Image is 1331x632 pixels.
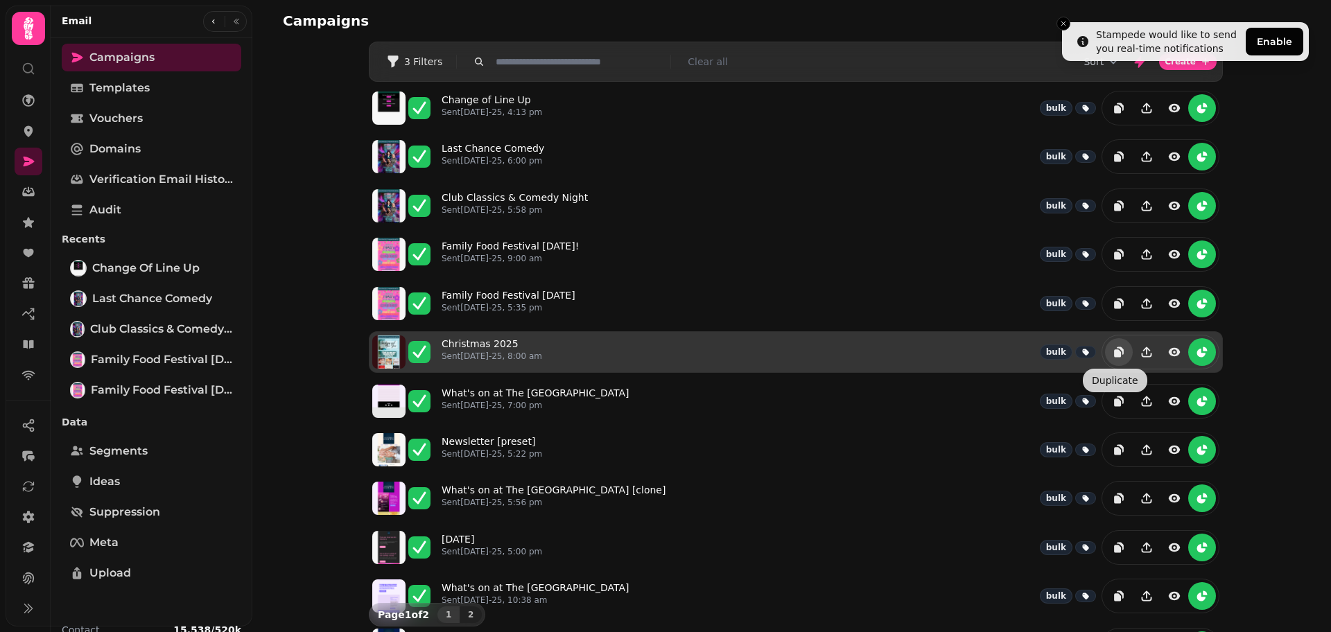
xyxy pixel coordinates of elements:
img: aHR0cHM6Ly9zdGFtcGVkZS1zZXJ2aWNlLXByb2QtdGVtcGxhdGUtcHJldmlld3MuczMuZXUtd2VzdC0xLmFtYXpvbmF3cy5jb... [372,140,406,173]
a: [DATE]Sent[DATE]-25, 5:00 pm [442,532,542,563]
img: aHR0cHM6Ly9zdGFtcGVkZS1zZXJ2aWNlLXByb2QtdGVtcGxhdGUtcHJldmlld3MuczMuZXUtd2VzdC0xLmFtYXpvbmF3cy5jb... [372,385,406,418]
a: Upload [62,559,241,587]
button: reports [1188,338,1216,366]
a: Last Chance ComedySent[DATE]-25, 6:00 pm [442,141,544,172]
button: duplicate [1105,240,1133,268]
a: Meta [62,529,241,556]
a: What's on at The [GEOGRAPHIC_DATA] [clone]Sent[DATE]-25, 5:56 pm [442,483,665,513]
a: Club Classics & Comedy NightSent[DATE]-25, 5:58 pm [442,191,588,221]
div: bulk [1040,149,1072,164]
button: 3 Filters [375,51,453,73]
button: view [1160,192,1188,220]
a: Family Food Festival TOMORROW!Family Food Festival [DATE]! [62,346,241,374]
img: aHR0cHM6Ly9zdGFtcGVkZS1zZXJ2aWNlLXByb2QtdGVtcGxhdGUtcHJldmlld3MuczMuZXUtd2VzdC0xLmFtYXpvbmF3cy5jb... [372,335,406,369]
h2: Campaigns [283,11,549,30]
button: duplicate [1105,534,1133,561]
a: Change of Line UpSent[DATE]-25, 4:13 pm [442,93,542,123]
a: Club Classics & Comedy NightClub Classics & Comedy Night [62,315,241,343]
p: Sent [DATE]-25, 10:38 am [442,595,629,606]
img: Club Classics & Comedy Night [71,322,83,336]
img: Last Chance Comedy [71,292,85,306]
a: Ideas [62,468,241,495]
button: reports [1188,143,1216,170]
p: Data [62,410,241,434]
img: Family Food Festival TOMORROW! [71,353,84,367]
p: Sent [DATE]-25, 4:13 pm [442,107,542,118]
div: bulk [1040,442,1072,457]
a: Audit [62,196,241,224]
div: bulk [1040,344,1072,360]
div: Duplicate [1083,369,1147,392]
button: reports [1188,534,1216,561]
button: reports [1188,240,1216,268]
img: aHR0cHM6Ly9zdGFtcGVkZS1zZXJ2aWNlLXByb2QtdGVtcGxhdGUtcHJldmlld3MuczMuZXUtd2VzdC0xLmFtYXpvbmF3cy5jb... [372,189,406,222]
img: aHR0cHM6Ly9zdGFtcGVkZS1zZXJ2aWNlLXByb2QtdGVtcGxhdGUtcHJldmlld3MuczMuZXUtd2VzdC0xLmFtYXpvbmF3cy5jb... [372,433,406,466]
span: Meta [89,534,119,551]
button: duplicate [1105,143,1133,170]
span: Domains [89,141,141,157]
button: Share campaign preview [1133,192,1160,220]
span: Ideas [89,473,120,490]
button: 1 [437,606,460,623]
div: Stampede would like to send you real-time notifications [1096,28,1240,55]
p: Sent [DATE]-25, 5:58 pm [442,204,588,216]
img: aHR0cHM6Ly9zdGFtcGVkZS1zZXJ2aWNlLXByb2QtdGVtcGxhdGUtcHJldmlld3MuczMuZXUtd2VzdC0xLmFtYXpvbmF3cy5jb... [372,531,406,564]
button: reports [1188,387,1216,415]
a: Segments [62,437,241,465]
a: Newsletter [preset]Sent[DATE]-25, 5:22 pm [442,434,542,465]
span: Last Chance Comedy [92,290,212,307]
button: Share campaign preview [1133,290,1160,317]
div: bulk [1040,491,1072,506]
img: aHR0cHM6Ly9zdGFtcGVkZS1zZXJ2aWNlLXByb2QtdGVtcGxhdGUtcHJldmlld3MuczMuZXUtd2VzdC0xLmFtYXpvbmF3cy5jb... [372,579,406,613]
span: Campaigns [89,49,155,66]
span: 2 [465,611,476,619]
span: Audit [89,202,121,218]
button: Share campaign preview [1133,240,1160,268]
button: Close toast [1056,17,1070,30]
button: reports [1188,436,1216,464]
button: duplicate [1105,94,1133,122]
button: 2 [460,606,482,623]
span: Family Food Festival [DATE] [91,382,233,398]
button: Share campaign preview [1133,387,1160,415]
div: bulk [1040,296,1072,311]
button: Create [1159,53,1217,70]
p: Sent [DATE]-25, 8:00 am [442,351,542,362]
span: Vouchers [89,110,143,127]
a: Family Food Festival [DATE]!Sent[DATE]-25, 9:00 am [442,239,579,270]
img: aHR0cHM6Ly9zdGFtcGVkZS1zZXJ2aWNlLXByb2QtdGVtcGxhdGUtcHJldmlld3MuczMuZXUtd2VzdC0xLmFtYXpvbmF3cy5jb... [372,91,406,125]
button: reports [1188,94,1216,122]
a: Campaigns [62,44,241,71]
button: view [1160,582,1188,610]
p: Sent [DATE]-25, 7:00 pm [442,400,629,411]
p: Sent [DATE]-25, 5:56 pm [442,497,665,508]
p: Recents [62,227,241,252]
span: Templates [89,80,150,96]
button: view [1160,484,1188,512]
button: duplicate [1105,582,1133,610]
button: view [1160,387,1188,415]
button: Share campaign preview [1133,338,1160,366]
p: Sent [DATE]-25, 5:00 pm [442,546,542,557]
button: Share campaign preview [1133,484,1160,512]
button: reports [1188,290,1216,317]
a: What's on at The [GEOGRAPHIC_DATA]Sent[DATE]-25, 10:38 am [442,581,629,611]
span: Suppression [89,504,160,520]
a: Christmas 2025Sent[DATE]-25, 8:00 am [442,337,542,367]
button: Share campaign preview [1133,143,1160,170]
button: Enable [1246,28,1303,55]
button: reports [1188,192,1216,220]
button: Share campaign preview [1133,582,1160,610]
button: view [1160,338,1188,366]
button: view [1160,94,1188,122]
h2: Email [62,14,92,28]
button: Share campaign preview [1133,534,1160,561]
a: Family Food Festival THIS SATURDAYFamily Food Festival [DATE] [62,376,241,404]
button: Clear all [688,55,727,69]
img: Family Food Festival THIS SATURDAY [71,383,84,397]
p: Sent [DATE]-25, 5:22 pm [442,448,542,459]
a: Last Chance ComedyLast Chance Comedy [62,285,241,313]
a: Suppression [62,498,241,526]
p: Page 1 of 2 [372,608,435,622]
button: Share campaign preview [1133,94,1160,122]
